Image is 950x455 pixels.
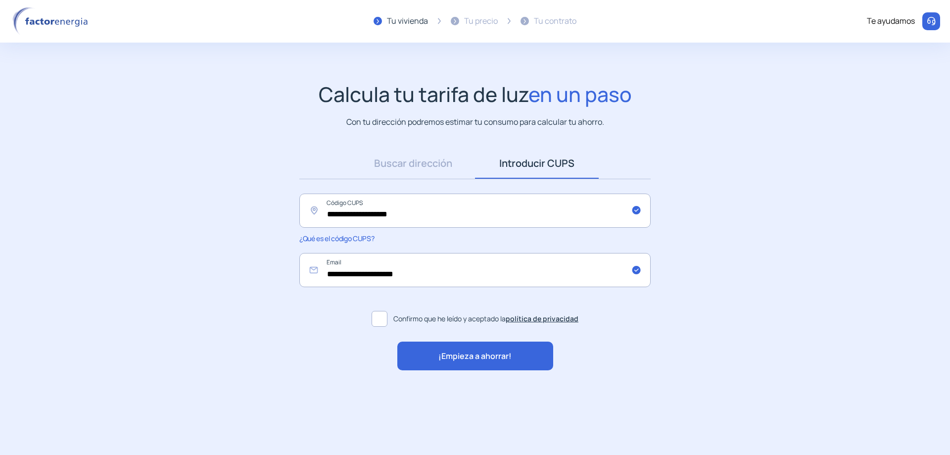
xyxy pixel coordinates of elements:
span: en un paso [528,80,632,108]
div: Te ayudamos [867,15,915,28]
a: Introducir CUPS [475,148,599,179]
div: Tu vivienda [387,15,428,28]
div: Tu precio [464,15,498,28]
span: ¡Empieza a ahorrar! [438,350,512,363]
img: llamar [926,16,936,26]
span: ¿Qué es el código CUPS? [299,234,374,243]
a: política de privacidad [506,314,578,323]
img: logo factor [10,7,94,36]
a: Buscar dirección [351,148,475,179]
div: Tu contrato [534,15,576,28]
span: Confirmo que he leído y aceptado la [393,313,578,324]
h1: Calcula tu tarifa de luz [319,82,632,106]
p: Con tu dirección podremos estimar tu consumo para calcular tu ahorro. [346,116,604,128]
